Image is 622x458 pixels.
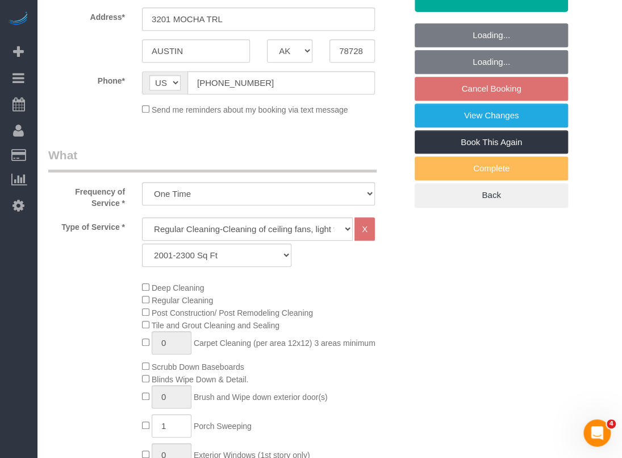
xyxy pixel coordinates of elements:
span: Scrubb Down Baseboards [152,362,244,372]
a: View Changes [415,104,568,127]
input: Zip Code* [329,39,375,63]
span: 4 [607,419,616,428]
span: Tile and Grout Cleaning and Sealing [152,321,279,330]
span: Porch Sweeping [194,422,252,431]
a: Back [415,183,568,207]
a: Book This Again [415,130,568,154]
span: Regular Cleaning [152,296,213,305]
label: Type of Service * [40,217,133,233]
span: Deep Cleaning [152,283,204,292]
input: Phone* [187,71,375,94]
legend: What [48,147,377,172]
span: Blinds Wipe Down & Detail. [152,375,248,384]
img: Automaid Logo [7,11,30,27]
span: Send me reminders about my booking via text message [152,105,348,114]
span: Post Construction/ Post Remodeling Cleaning [152,308,313,317]
label: Phone* [40,71,133,86]
label: Frequency of Service * [40,182,133,209]
iframe: Intercom live chat [583,419,611,447]
span: Brush and Wipe down exterior door(s) [194,393,328,402]
input: City* [142,39,250,63]
span: Carpet Cleaning (per area 12x12) 3 areas minimum [194,339,375,348]
label: Address* [40,7,133,23]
